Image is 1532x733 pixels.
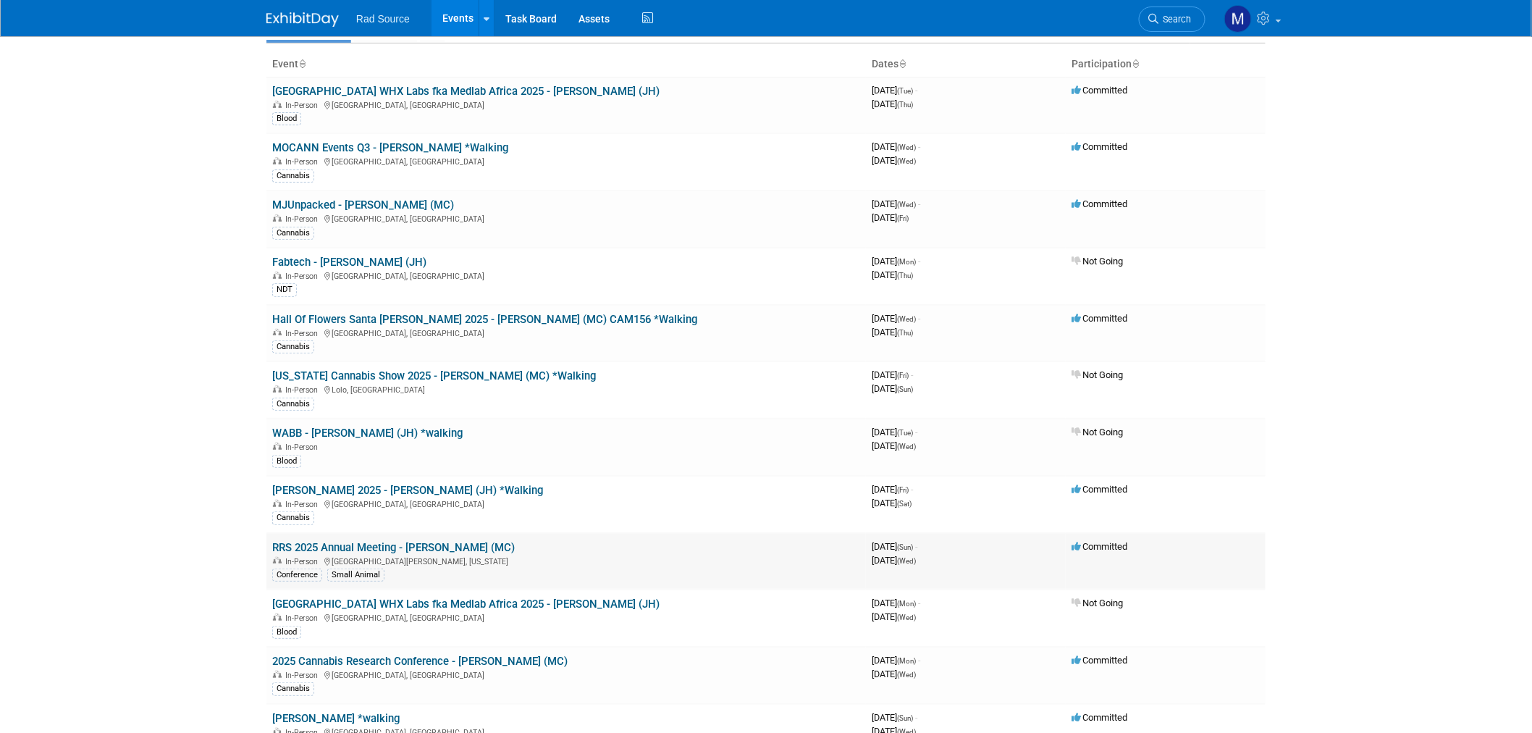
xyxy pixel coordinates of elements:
img: In-Person Event [273,157,282,164]
span: In-Person [285,613,322,623]
span: Not Going [1072,427,1123,437]
div: Blood [272,626,301,639]
span: (Fri) [897,214,909,222]
span: [DATE] [872,99,913,109]
span: [DATE] [872,198,920,209]
span: (Fri) [897,486,909,494]
img: In-Person Event [273,329,282,336]
div: Cannabis [272,682,314,695]
span: Not Going [1072,256,1123,267]
div: [GEOGRAPHIC_DATA], [GEOGRAPHIC_DATA] [272,611,860,623]
span: (Wed) [897,443,916,451]
span: Committed [1072,655,1127,666]
div: NDT [272,283,297,296]
img: In-Person Event [273,272,282,279]
span: [DATE] [872,269,913,280]
span: - [915,427,917,437]
span: [DATE] [872,141,920,152]
span: [DATE] [872,669,916,679]
a: Sort by Participation Type [1132,58,1139,70]
div: [GEOGRAPHIC_DATA], [GEOGRAPHIC_DATA] [272,212,860,224]
a: [US_STATE] Cannabis Show 2025 - [PERSON_NAME] (MC) *Walking [272,369,596,382]
div: Conference [272,569,322,582]
span: (Wed) [897,201,916,209]
span: [DATE] [872,541,917,552]
span: (Thu) [897,329,913,337]
span: - [915,712,917,723]
span: (Sun) [897,385,913,393]
div: Blood [272,112,301,125]
span: - [915,85,917,96]
span: Committed [1072,313,1127,324]
span: [DATE] [872,212,909,223]
span: (Wed) [897,557,916,565]
div: Cannabis [272,340,314,353]
div: Cannabis [272,169,314,183]
a: [GEOGRAPHIC_DATA] WHX Labs fka Medlab Africa 2025 - [PERSON_NAME] (JH) [272,85,660,98]
span: [DATE] [872,256,920,267]
a: Sort by Event Name [298,58,306,70]
a: [GEOGRAPHIC_DATA] WHX Labs fka Medlab Africa 2025 - [PERSON_NAME] (JH) [272,598,660,611]
span: Committed [1072,141,1127,152]
span: In-Person [285,157,322,167]
span: (Mon) [897,258,916,266]
div: [GEOGRAPHIC_DATA], [GEOGRAPHIC_DATA] [272,669,860,680]
div: Cannabis [272,511,314,524]
span: - [918,256,920,267]
div: [GEOGRAPHIC_DATA][PERSON_NAME], [US_STATE] [272,555,860,566]
span: (Tue) [897,87,913,95]
img: In-Person Event [273,671,282,678]
a: Search [1139,7,1205,32]
span: [DATE] [872,484,913,495]
a: Hall Of Flowers Santa [PERSON_NAME] 2025 - [PERSON_NAME] (MC) CAM156 *Walking [272,313,697,326]
div: [GEOGRAPHIC_DATA], [GEOGRAPHIC_DATA] [272,99,860,110]
span: Search [1158,14,1192,25]
div: Small Animal [327,569,384,582]
span: [DATE] [872,598,920,608]
span: (Mon) [897,657,916,665]
div: Cannabis [272,398,314,411]
div: Blood [272,455,301,468]
span: In-Person [285,214,322,224]
span: - [918,655,920,666]
img: In-Person Event [273,101,282,108]
span: (Thu) [897,101,913,109]
a: Sort by Start Date [898,58,906,70]
div: [GEOGRAPHIC_DATA], [GEOGRAPHIC_DATA] [272,155,860,167]
span: (Sun) [897,543,913,551]
a: [PERSON_NAME] *walking [272,712,400,725]
img: ExhibitDay [266,12,339,27]
span: [DATE] [872,383,913,394]
span: [DATE] [872,498,912,508]
a: 2025 Cannabis Research Conference - [PERSON_NAME] (MC) [272,655,568,668]
a: MJUnpacked - [PERSON_NAME] (MC) [272,198,454,211]
span: Committed [1072,541,1127,552]
span: [DATE] [872,555,916,566]
span: Committed [1072,484,1127,495]
span: - [918,141,920,152]
a: [PERSON_NAME] 2025 - [PERSON_NAME] (JH) *Walking [272,484,543,497]
span: In-Person [285,101,322,110]
img: In-Person Event [273,214,282,222]
span: (Wed) [897,143,916,151]
span: [DATE] [872,611,916,622]
span: In-Person [285,557,322,566]
span: [DATE] [872,712,917,723]
img: In-Person Event [273,385,282,393]
img: In-Person Event [273,557,282,564]
a: WABB - [PERSON_NAME] (JH) *walking [272,427,463,440]
img: Melissa Conboy [1224,5,1252,33]
span: - [911,484,913,495]
span: - [915,541,917,552]
span: In-Person [285,272,322,281]
span: Committed [1072,712,1127,723]
img: In-Person Event [273,500,282,507]
span: [DATE] [872,369,913,380]
span: (Sat) [897,500,912,508]
div: [GEOGRAPHIC_DATA], [GEOGRAPHIC_DATA] [272,269,860,281]
span: Committed [1072,85,1127,96]
span: In-Person [285,443,322,452]
span: [DATE] [872,85,917,96]
img: In-Person Event [273,443,282,450]
span: (Wed) [897,613,916,621]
